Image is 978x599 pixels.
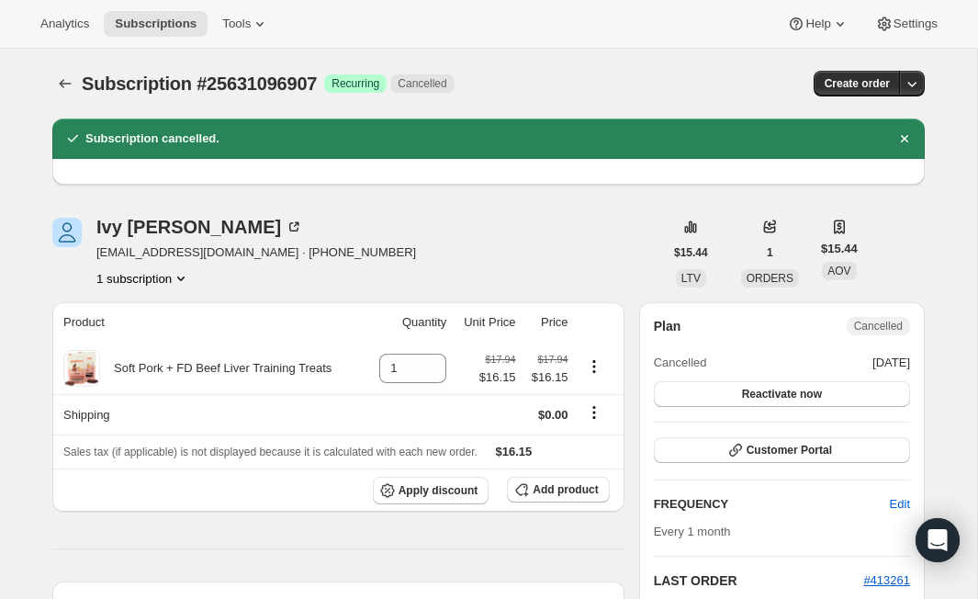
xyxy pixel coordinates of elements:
[863,573,910,587] a: #413261
[538,408,568,422] span: $0.00
[533,482,598,497] span: Add product
[854,319,903,333] span: Cancelled
[654,354,707,372] span: Cancelled
[485,354,515,365] small: $17.94
[892,126,917,152] button: Dismiss notification
[104,11,208,37] button: Subscriptions
[52,302,366,343] th: Product
[222,17,251,31] span: Tools
[96,218,303,236] div: Ivy [PERSON_NAME]
[674,245,708,260] span: $15.44
[805,17,830,31] span: Help
[63,350,100,387] img: product img
[864,11,949,37] button: Settings
[373,477,489,504] button: Apply discount
[767,245,773,260] span: 1
[96,243,416,262] span: [EMAIL_ADDRESS][DOMAIN_NAME] · [PHONE_NUMBER]
[52,218,82,247] span: Ivy Whaley
[654,571,864,590] h2: LAST ORDER
[916,518,960,562] div: Open Intercom Messenger
[527,368,568,387] span: $16.15
[747,272,793,285] span: ORDERS
[776,11,860,37] button: Help
[654,525,731,538] span: Every 1 month
[814,71,901,96] button: Create order
[211,11,280,37] button: Tools
[894,17,938,31] span: Settings
[825,76,890,91] span: Create order
[52,394,366,435] th: Shipping
[63,446,478,458] span: Sales tax (if applicable) is not displayed because it is calculated with each new order.
[890,495,910,514] span: Edit
[827,265,850,277] span: AOV
[663,240,719,266] button: $15.44
[85,130,219,148] h2: Subscription cancelled.
[332,76,379,91] span: Recurring
[29,11,100,37] button: Analytics
[579,356,609,377] button: Product actions
[100,359,332,378] div: Soft Pork + FD Beef Liver Training Treats
[742,387,822,401] span: Reactivate now
[366,302,453,343] th: Quantity
[579,402,609,423] button: Shipping actions
[507,477,609,503] button: Add product
[398,76,446,91] span: Cancelled
[747,443,832,458] span: Customer Portal
[654,381,910,407] button: Reactivate now
[654,317,681,335] h2: Plan
[537,354,568,365] small: $17.94
[52,71,78,96] button: Subscriptions
[872,354,910,372] span: [DATE]
[399,483,478,498] span: Apply discount
[681,272,701,285] span: LTV
[863,571,910,590] button: #413261
[821,240,858,258] span: $15.44
[879,490,921,519] button: Edit
[496,445,533,458] span: $16.15
[452,302,521,343] th: Unit Price
[115,17,197,31] span: Subscriptions
[96,269,190,288] button: Product actions
[82,73,317,94] span: Subscription #25631096907
[522,302,574,343] th: Price
[654,437,910,463] button: Customer Portal
[654,495,890,514] h2: FREQUENCY
[40,17,89,31] span: Analytics
[756,240,784,266] button: 1
[479,368,516,387] span: $16.15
